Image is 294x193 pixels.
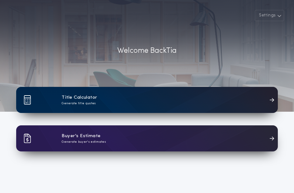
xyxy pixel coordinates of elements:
a: card iconTitle CalculatorGenerate title quotes [16,87,278,113]
h1: Title Calculator [62,94,97,101]
p: Generate title quotes [62,101,96,106]
img: card icon [24,134,31,143]
h1: Buyer's Estimate [62,132,100,140]
p: Generate buyer's estimates [62,140,106,144]
a: card iconBuyer's EstimateGenerate buyer's estimates [16,125,278,151]
button: Settings [255,10,284,21]
p: Welcome Back Tia [117,45,177,56]
img: card icon [24,95,31,105]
